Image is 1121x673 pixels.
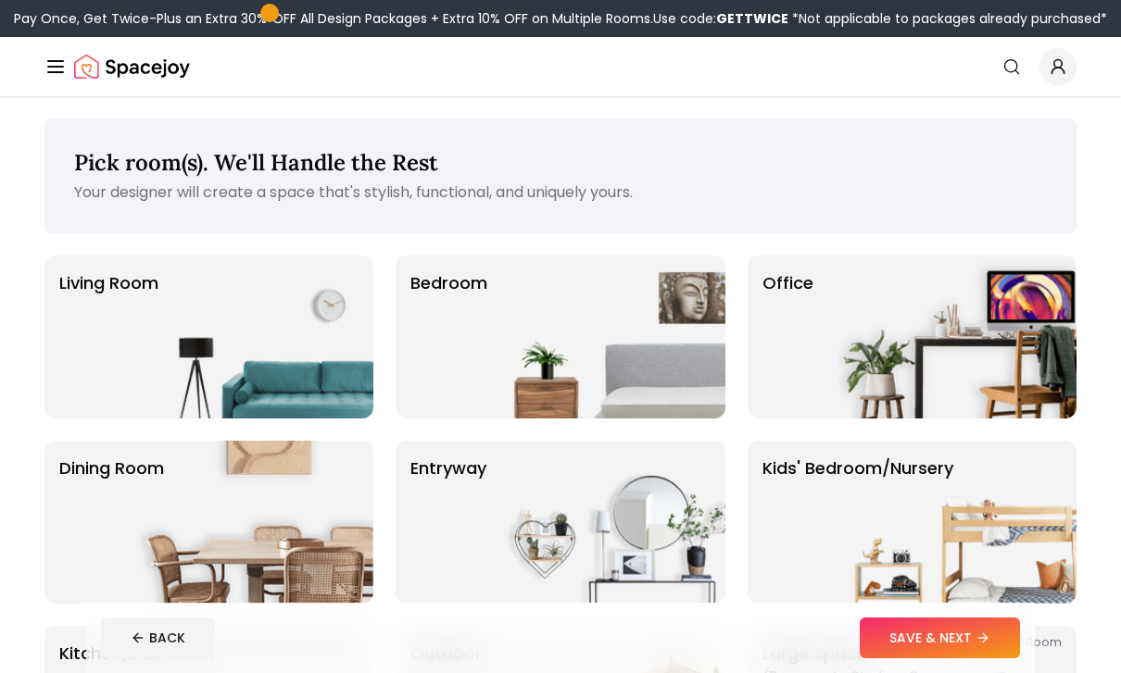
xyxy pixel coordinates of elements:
img: Spacejoy Logo [74,48,190,85]
p: Your designer will create a space that's stylish, functional, and uniquely yours. [74,181,1047,204]
p: Bedroom [410,270,487,404]
p: Living Room [59,270,158,404]
img: entryway [488,441,725,604]
p: Office [762,270,813,404]
span: Use code: [653,9,788,28]
p: Dining Room [59,455,164,589]
img: Bedroom [488,255,725,418]
span: *Not applicable to packages already purchased* [788,9,1107,28]
button: BACK [101,617,215,658]
b: GETTWICE [716,9,788,28]
button: SAVE & NEXT [860,617,1020,658]
p: Kids' Bedroom/Nursery [762,455,953,589]
p: entryway [410,455,486,589]
img: Living Room [136,255,373,418]
nav: Global [44,37,1077,96]
a: Spacejoy [74,48,190,85]
span: Pick room(s). We'll Handle the Rest [74,148,438,177]
img: Kids' Bedroom/Nursery [839,441,1077,604]
img: Office [839,255,1077,418]
div: Pay Once, Get Twice-Plus an Extra 30% OFF All Design Packages + Extra 10% OFF on Multiple Rooms. [14,9,1107,28]
img: Dining Room [136,441,373,604]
